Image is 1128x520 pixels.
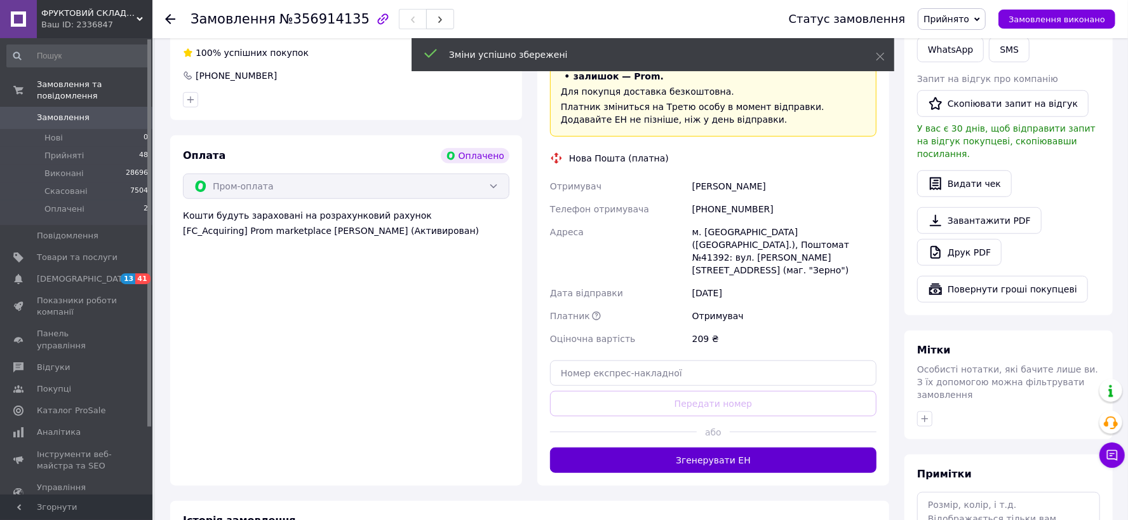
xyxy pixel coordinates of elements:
div: Нова Пошта (платна) [566,152,672,165]
div: Отримувач [690,304,879,327]
input: Пошук [6,44,149,67]
span: Виконані [44,168,84,179]
span: ФРУКТОВИЙ СКЛАД ОДЯГУ [41,8,137,19]
button: SMS [989,37,1030,62]
span: Замовлення та повідомлення [37,79,152,102]
span: 28696 [126,168,148,179]
span: або [697,426,729,439]
span: Отримувач [550,181,601,191]
span: Адреса [550,227,584,237]
span: Оплачені [44,203,84,215]
div: 209 ₴ [690,327,879,350]
span: Скасовані [44,186,88,197]
span: Показники роботи компанії [37,295,117,318]
span: Панель управління [37,328,117,351]
div: успішних покупок [183,46,309,59]
input: Номер експрес-накладної [550,360,876,386]
div: Кошти будуть зараховані на розрахунковий рахунок [183,209,509,237]
a: Завантажити PDF [917,207,1042,234]
a: WhatsApp [917,37,984,62]
button: Повернути гроші покупцеві [917,276,1088,303]
span: 0 [144,132,148,144]
div: м. [GEOGRAPHIC_DATA] ([GEOGRAPHIC_DATA].), Поштомат №41392: вул. [PERSON_NAME][STREET_ADDRESS] (м... [690,221,879,282]
span: Повідомлення [37,230,98,242]
span: Покупці [37,383,71,395]
span: Прийнято [923,14,969,24]
span: залишок — Prom. [574,71,664,81]
span: Замовлення виконано [1009,15,1105,24]
span: 48 [139,150,148,161]
span: Нові [44,132,63,144]
span: Запит на відгук про компанію [917,74,1058,84]
div: [DATE] [690,282,879,304]
span: Управління сайтом [37,482,117,505]
span: Особисті нотатки, які бачите лише ви. З їх допомогою можна фільтрувати замовлення [917,364,1098,400]
span: 13 [121,273,135,284]
span: Каталог ProSale [37,405,105,416]
span: У вас є 30 днів, щоб відправити запит на відгук покупцеві, скопіювавши посилання. [917,123,1096,159]
div: [FC_Acquiring] Prom marketplace [PERSON_NAME] (Активирован) [183,224,509,237]
div: [PHONE_NUMBER] [690,198,879,221]
button: Чат з покупцем [1099,442,1125,468]
span: Примітки [917,468,972,480]
span: Замовлення [191,11,276,27]
span: 2 [144,203,148,215]
span: Платник [550,311,590,321]
span: Замовлення [37,112,90,123]
span: Оплата [183,149,225,161]
span: Прийняті [44,150,84,161]
div: Платник зміниться на Третю особу в момент відправки. Додавайте ЕН не пізніше, ніж у день відправки. [561,100,866,126]
div: [PHONE_NUMBER] [194,69,278,82]
span: Відгуки [37,362,70,373]
div: Зміни успішно збережені [449,48,844,61]
span: Аналітика [37,427,81,438]
span: Дата відправки [550,288,623,298]
span: 100% [196,48,221,58]
button: Замовлення виконано [998,10,1115,29]
span: [DEMOGRAPHIC_DATA] [37,273,131,285]
div: Повернутися назад [165,13,175,25]
div: Для покупця доставка безкоштовна. [561,85,866,98]
button: Скопіювати запит на відгук [917,90,1089,117]
span: Товари та послуги [37,252,117,263]
div: Статус замовлення [789,13,906,25]
span: №356914135 [279,11,370,27]
a: Друк PDF [917,239,1002,266]
div: Оплачено [441,148,509,163]
button: Згенерувати ЕН [550,448,876,473]
button: Видати чек [917,170,1012,197]
span: 7504 [130,186,148,197]
div: Ваш ID: 2336847 [41,19,152,31]
span: 41 [135,273,150,284]
div: [PERSON_NAME] [690,175,879,198]
span: Оціночна вартість [550,334,635,344]
span: Інструменти веб-майстра та SEO [37,449,117,472]
span: Мітки [917,344,951,356]
span: Телефон отримувача [550,204,649,214]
